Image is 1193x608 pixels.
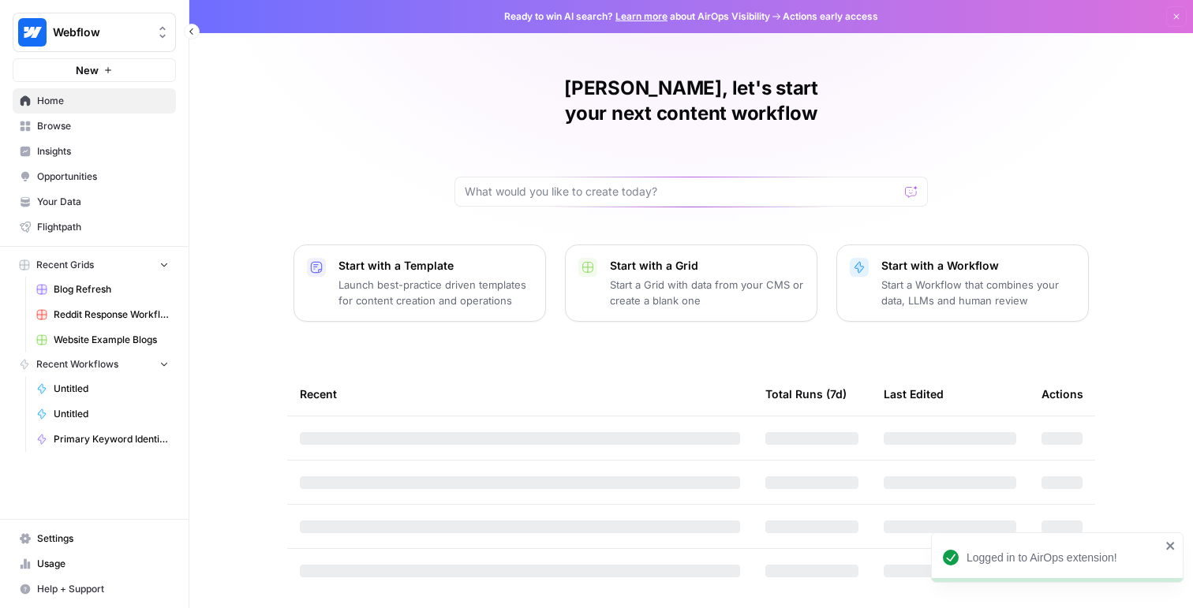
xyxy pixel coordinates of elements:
[610,258,804,274] p: Start with a Grid
[967,550,1161,565] div: Logged in to AirOps extension!
[37,195,169,209] span: Your Data
[54,333,169,347] span: Website Example Blogs
[36,357,118,371] span: Recent Workflows
[54,432,169,446] span: Primary Keyword Identifier (SemRUSH)
[610,277,804,308] p: Start a Grid with data from your CMS or create a blank one
[37,557,169,571] span: Usage
[37,119,169,133] span: Browse
[881,277,1075,308] p: Start a Workflow that combines your data, LLMs and human review
[294,244,546,322] button: Start with a TemplateLaunch best-practice driven templates for content creation and operations
[765,372,847,416] div: Total Runs (7d)
[13,139,176,164] a: Insights
[53,24,148,40] span: Webflow
[29,327,176,352] a: Website Example Blogs
[29,427,176,452] a: Primary Keyword Identifier (SemRUSH)
[565,244,817,322] button: Start with a GridStart a Grid with data from your CMS or create a blank one
[37,94,169,108] span: Home
[338,277,533,308] p: Launch best-practice driven templates for content creation and operations
[13,253,176,277] button: Recent Grids
[13,551,176,576] a: Usage
[54,382,169,396] span: Untitled
[37,170,169,184] span: Opportunities
[884,372,944,416] div: Last Edited
[836,244,1089,322] button: Start with a WorkflowStart a Workflow that combines your data, LLMs and human review
[783,9,878,24] span: Actions early access
[29,401,176,427] a: Untitled
[18,18,47,47] img: Webflow Logo
[1165,539,1176,552] button: close
[13,164,176,189] a: Opportunities
[54,308,169,322] span: Reddit Response Workflow Grid
[504,9,770,24] span: Ready to win AI search? about AirOps Visibility
[1042,372,1083,416] div: Actions
[13,58,176,82] button: New
[881,258,1075,274] p: Start with a Workflow
[54,407,169,421] span: Untitled
[37,144,169,159] span: Insights
[54,282,169,297] span: Blog Refresh
[29,376,176,401] a: Untitled
[29,277,176,302] a: Blog Refresh
[13,214,176,240] a: Flightpath
[29,302,176,327] a: Reddit Response Workflow Grid
[465,184,899,200] input: What would you like to create today?
[615,10,668,22] a: Learn more
[37,582,169,596] span: Help + Support
[13,526,176,551] a: Settings
[13,352,176,376] button: Recent Workflows
[37,532,169,546] span: Settings
[13,189,176,214] a: Your Data
[338,258,533,274] p: Start with a Template
[36,258,94,272] span: Recent Grids
[300,372,740,416] div: Recent
[13,114,176,139] a: Browse
[13,576,176,602] button: Help + Support
[454,76,928,126] h1: [PERSON_NAME], let's start your next content workflow
[13,88,176,114] a: Home
[76,62,99,78] span: New
[13,13,176,52] button: Workspace: Webflow
[37,220,169,234] span: Flightpath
